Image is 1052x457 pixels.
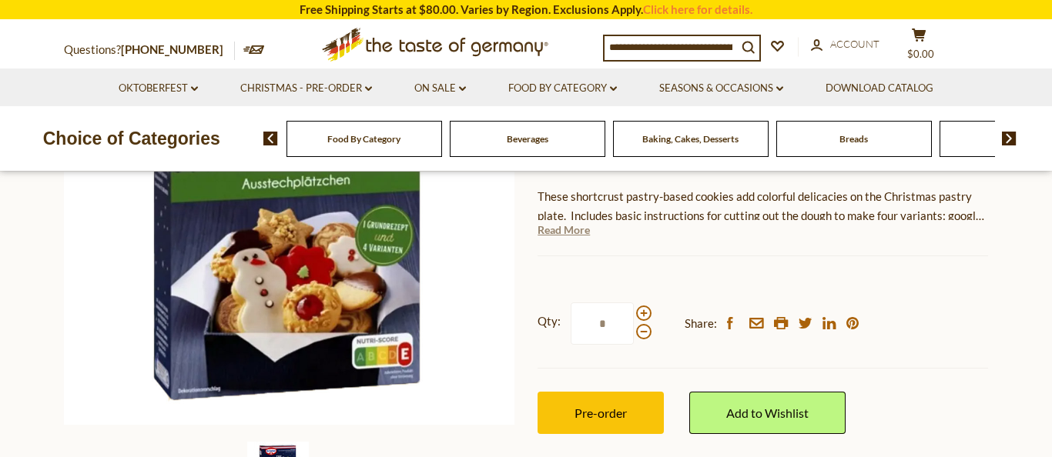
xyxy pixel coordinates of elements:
a: Oktoberfest [119,80,198,97]
span: Account [830,38,879,50]
a: Baking, Cakes, Desserts [642,133,739,145]
p: These shortcrust pastry-based cookies add colorful delicacies on the Christmas pastry plate. Incl... [538,187,988,225]
span: Share: [685,314,717,333]
a: Read More [538,222,590,238]
input: Qty: [571,302,634,345]
a: Seasons & Occasions [659,80,783,97]
strong: Qty: [538,312,561,331]
a: Christmas - PRE-ORDER [240,80,372,97]
a: Breads [839,133,868,145]
button: Pre-order [538,392,664,434]
a: Food By Category [508,80,617,97]
img: next arrow [1002,132,1017,145]
a: [PHONE_NUMBER] [121,42,223,56]
a: Add to Wishlist [689,392,846,434]
a: On Sale [414,80,466,97]
a: Account [811,36,879,53]
a: Beverages [507,133,548,145]
img: previous arrow [263,132,278,145]
a: Download Catalog [826,80,933,97]
a: Click here for details. [643,2,752,16]
span: Pre-order [575,405,627,420]
button: $0.00 [896,28,942,66]
p: Questions? [64,40,235,60]
span: $0.00 [907,48,934,60]
a: Food By Category [327,133,400,145]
